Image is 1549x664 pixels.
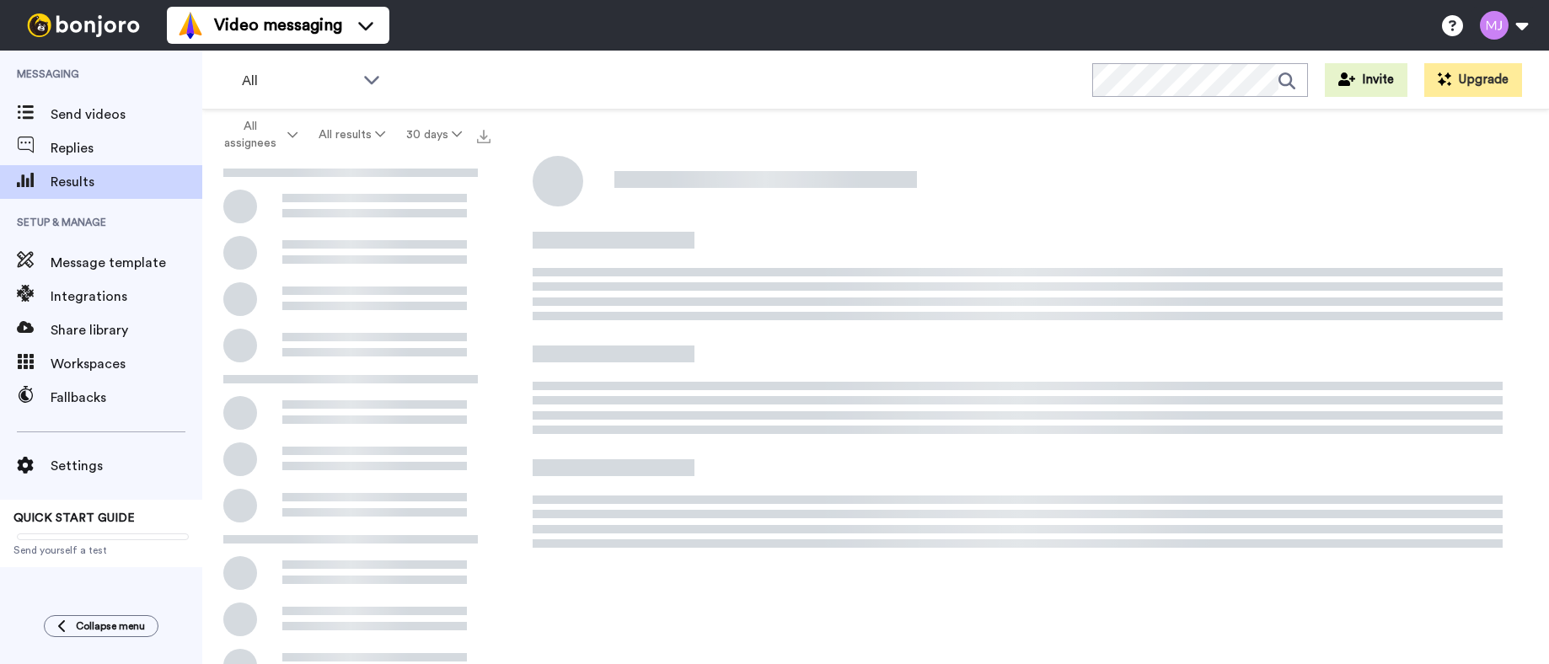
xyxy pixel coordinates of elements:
span: Workspaces [51,354,202,374]
img: bj-logo-header-white.svg [20,13,147,37]
img: export.svg [477,130,490,143]
span: Integrations [51,286,202,307]
button: All results [308,120,396,150]
span: Settings [51,456,202,476]
span: All assignees [216,118,284,152]
span: Fallbacks [51,388,202,408]
span: Collapse menu [76,619,145,633]
span: Send yourself a test [13,544,189,557]
button: All assignees [206,111,308,158]
button: Invite [1325,63,1407,97]
span: All [242,71,355,91]
button: Export all results that match these filters now. [472,122,496,147]
span: Message template [51,253,202,273]
button: Collapse menu [44,615,158,637]
button: Upgrade [1424,63,1522,97]
span: Send videos [51,104,202,125]
span: Video messaging [214,13,342,37]
img: vm-color.svg [177,12,204,39]
span: Results [51,172,202,192]
span: Share library [51,320,202,340]
span: QUICK START GUIDE [13,512,135,524]
span: Replies [51,138,202,158]
button: 30 days [395,120,472,150]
